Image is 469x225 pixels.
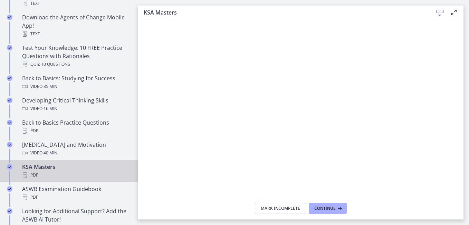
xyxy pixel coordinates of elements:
div: Back to Basics Practice Questions [22,118,130,135]
div: PDF [22,127,130,135]
div: PDF [22,193,130,201]
div: KSA Masters [22,163,130,179]
div: Developing Critical Thinking Skills [22,96,130,113]
i: Completed [7,142,12,147]
button: Mark Incomplete [255,203,306,214]
span: Continue [314,206,336,211]
i: Completed [7,164,12,170]
span: · 16 min [42,105,57,113]
i: Completed [7,15,12,20]
div: Back to Basics: Studying for Success [22,74,130,91]
span: · 40 min [42,149,57,157]
span: Mark Incomplete [261,206,300,211]
div: Test Your Knowledge: 10 FREE Practice Questions with Rationales [22,44,130,69]
button: Continue [309,203,347,214]
i: Completed [7,208,12,214]
span: · 10 Questions [40,60,70,69]
div: Video [22,105,130,113]
div: [MEDICAL_DATA] and Motivation [22,141,130,157]
div: Video [22,149,130,157]
h3: KSA Masters [144,8,422,17]
div: Quiz [22,60,130,69]
div: Download the Agents of Change Mobile App! [22,13,130,38]
i: Completed [7,186,12,192]
div: Video [22,82,130,91]
i: Completed [7,98,12,103]
span: · 35 min [42,82,57,91]
i: Completed [7,75,12,81]
div: PDF [22,171,130,179]
div: ASWB Examination Guidebook [22,185,130,201]
i: Completed [7,120,12,125]
div: Text [22,30,130,38]
i: Completed [7,45,12,51]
